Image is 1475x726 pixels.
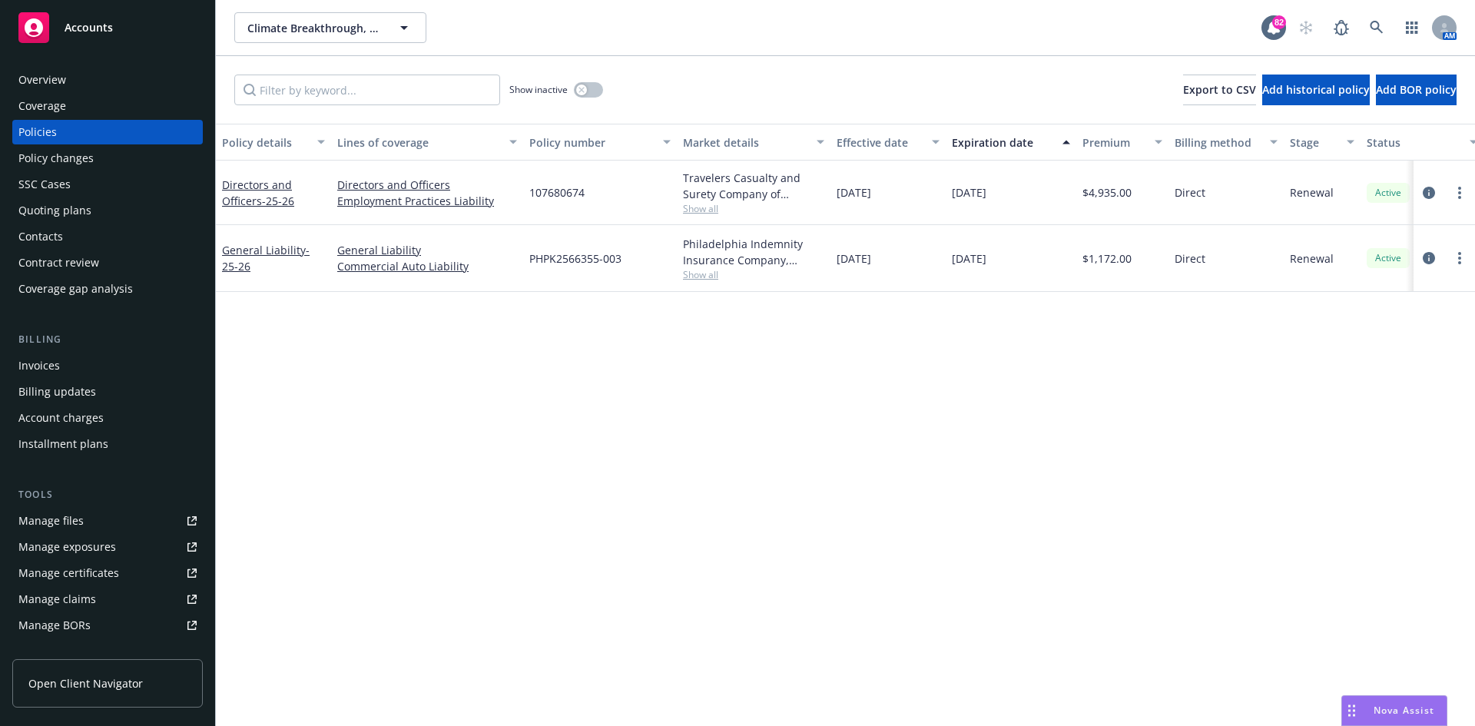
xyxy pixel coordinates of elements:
a: Manage exposures [12,535,203,559]
a: Overview [12,68,203,92]
div: Policy details [222,134,308,151]
div: Overview [18,68,66,92]
a: Coverage gap analysis [12,277,203,301]
input: Filter by keyword... [234,75,500,105]
div: Lines of coverage [337,134,500,151]
a: Search [1361,12,1392,43]
div: Billing method [1175,134,1261,151]
div: Coverage gap analysis [18,277,133,301]
a: Summary of insurance [12,639,203,664]
a: Manage claims [12,587,203,612]
span: Show all [683,202,824,215]
span: Show inactive [509,83,568,96]
a: Installment plans [12,432,203,456]
span: - 25-26 [222,243,310,273]
button: Billing method [1168,124,1284,161]
button: Export to CSV [1183,75,1256,105]
div: Policy changes [18,146,94,171]
a: Contract review [12,250,203,275]
div: Billing updates [18,380,96,404]
span: Renewal [1290,184,1334,201]
button: Nova Assist [1341,695,1447,726]
div: Drag to move [1342,696,1361,725]
div: Philadelphia Indemnity Insurance Company, [GEOGRAPHIC_DATA] Insurance Companies [683,236,824,268]
button: Climate Breakthrough, Inc. [234,12,426,43]
div: 82 [1272,15,1286,29]
div: Market details [683,134,807,151]
a: more [1450,184,1469,202]
div: Account charges [18,406,104,430]
span: Active [1373,251,1404,265]
div: Policy number [529,134,654,151]
a: Policies [12,120,203,144]
button: Policy number [523,124,677,161]
a: Employment Practices Liability [337,193,517,209]
div: Stage [1290,134,1337,151]
span: Climate Breakthrough, Inc. [247,20,380,36]
span: $4,935.00 [1082,184,1132,201]
div: Effective date [837,134,923,151]
a: Contacts [12,224,203,249]
button: Stage [1284,124,1361,161]
div: Policies [18,120,57,144]
a: General Liability [337,242,517,258]
a: more [1450,249,1469,267]
div: Billing [12,332,203,347]
div: Manage claims [18,587,96,612]
button: Lines of coverage [331,124,523,161]
span: Show all [683,268,824,281]
a: circleInformation [1420,249,1438,267]
span: Nova Assist [1374,704,1434,717]
a: Directors and Officers [222,177,294,208]
div: Expiration date [952,134,1053,151]
div: Summary of insurance [18,639,135,664]
button: Add BOR policy [1376,75,1457,105]
div: Contract review [18,250,99,275]
span: PHPK2566355-003 [529,250,621,267]
span: Direct [1175,250,1205,267]
a: General Liability [222,243,310,273]
a: Account charges [12,406,203,430]
button: Effective date [830,124,946,161]
a: Quoting plans [12,198,203,223]
div: Manage files [18,509,84,533]
a: Coverage [12,94,203,118]
a: Directors and Officers [337,177,517,193]
span: Add BOR policy [1376,82,1457,97]
a: Manage BORs [12,613,203,638]
div: Tools [12,487,203,502]
a: Commercial Auto Liability [337,258,517,274]
a: Policy changes [12,146,203,171]
div: Manage BORs [18,613,91,638]
span: Active [1373,186,1404,200]
a: Invoices [12,353,203,378]
div: Status [1367,134,1460,151]
a: Manage files [12,509,203,533]
span: Direct [1175,184,1205,201]
a: Start snowing [1291,12,1321,43]
a: Switch app [1397,12,1427,43]
button: Expiration date [946,124,1076,161]
button: Policy details [216,124,331,161]
span: $1,172.00 [1082,250,1132,267]
a: circleInformation [1420,184,1438,202]
span: [DATE] [952,184,986,201]
button: Premium [1076,124,1168,161]
a: Report a Bug [1326,12,1357,43]
div: Manage certificates [18,561,119,585]
div: Premium [1082,134,1145,151]
div: Installment plans [18,432,108,456]
span: 107680674 [529,184,585,201]
div: Contacts [18,224,63,249]
div: Travelers Casualty and Surety Company of America, Travelers Insurance [683,170,824,202]
span: Export to CSV [1183,82,1256,97]
a: Manage certificates [12,561,203,585]
span: Add historical policy [1262,82,1370,97]
div: Invoices [18,353,60,378]
span: Accounts [65,22,113,34]
span: Renewal [1290,250,1334,267]
div: Manage exposures [18,535,116,559]
span: [DATE] [837,250,871,267]
span: Open Client Navigator [28,675,143,691]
